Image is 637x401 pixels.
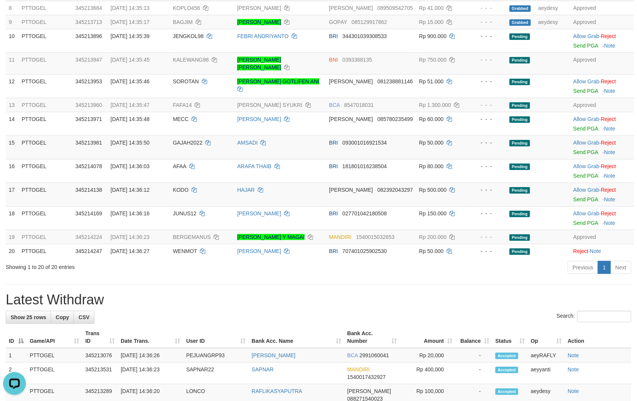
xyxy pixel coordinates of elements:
[110,33,149,39] span: [DATE] 14:35:39
[601,116,616,122] a: Reject
[568,261,598,274] a: Previous
[455,348,492,363] td: -
[82,326,118,348] th: Trans ID: activate to sort column ascending
[419,102,451,108] span: Rp 1.300.000
[455,326,492,348] th: Balance: activate to sort column ascending
[419,248,444,254] span: Rp 50.000
[173,33,204,39] span: JENGKOL98
[528,348,565,363] td: aeyRAFLY
[252,366,274,372] a: SAPNAR
[110,163,149,169] span: [DATE] 14:36:03
[329,248,338,254] span: BRI
[473,32,503,40] div: - - -
[473,162,503,170] div: - - -
[237,19,281,25] a: [PERSON_NAME]
[252,352,295,358] a: [PERSON_NAME]
[3,3,26,26] button: Open LiveChat chat widget
[19,183,72,206] td: PTTOGEL
[601,33,616,39] a: Reject
[604,43,616,49] a: Note
[570,244,634,258] td: ·
[570,230,634,244] td: Approved
[19,1,72,15] td: PTTOGEL
[6,348,27,363] td: 1
[570,159,634,183] td: ·
[19,230,72,244] td: PTTOGEL
[6,183,19,206] td: 17
[237,116,281,122] a: [PERSON_NAME]
[118,363,183,384] td: [DATE] 14:36:23
[573,248,589,254] a: Reject
[110,234,149,240] span: [DATE] 14:36:23
[329,33,338,39] span: BRI
[110,187,149,193] span: [DATE] 14:36:12
[604,88,616,94] a: Note
[573,210,599,216] a: Allow Grab
[473,139,503,146] div: - - -
[573,196,598,202] a: Send PGA
[601,78,616,84] a: Reject
[473,247,503,255] div: - - -
[11,314,46,320] span: Show 25 rows
[75,140,102,146] span: 345213981
[237,187,255,193] a: HAJAR
[568,388,579,394] a: Note
[6,135,19,159] td: 15
[110,248,149,254] span: [DATE] 14:36:27
[342,210,387,216] span: Copy 027701042180508 to clipboard
[570,15,634,29] td: Approved
[601,163,616,169] a: Reject
[329,5,373,11] span: [PERSON_NAME]
[118,326,183,348] th: Date Trans.: activate to sort column ascending
[56,314,69,320] span: Copy
[237,5,281,11] a: [PERSON_NAME]
[419,78,444,84] span: Rp 51.000
[509,57,530,64] span: Pending
[473,210,503,217] div: - - -
[573,33,601,39] span: ·
[455,363,492,384] td: -
[495,367,518,373] span: Accepted
[495,353,518,359] span: Accepted
[570,53,634,74] td: Approved
[75,187,102,193] span: 345214138
[359,352,389,358] span: Copy 2991060041 to clipboard
[509,211,530,217] span: Pending
[347,366,370,372] span: MANDIRI
[509,33,530,40] span: Pending
[237,57,281,70] a: [PERSON_NAME] [PERSON_NAME]
[82,348,118,363] td: 345213076
[173,57,209,63] span: KALEWANG98
[419,33,447,39] span: Rp 900.000
[573,210,601,216] span: ·
[473,101,503,109] div: - - -
[19,15,72,29] td: PTTOGEL
[557,311,631,322] label: Search:
[173,19,193,25] span: BAGJIM
[601,140,616,146] a: Reject
[473,78,503,85] div: - - -
[19,98,72,112] td: PTTOGEL
[377,78,413,84] span: Copy 081238881146 to clipboard
[570,98,634,112] td: Approved
[252,388,302,394] a: RAFLIKASYAPUTRA
[27,348,82,363] td: PTTOGEL
[173,234,211,240] span: BERGEMANUS
[573,163,601,169] span: ·
[78,314,89,320] span: CSV
[509,116,530,123] span: Pending
[237,78,319,84] a: [PERSON_NAME] GOTLIFEN ANI
[573,88,598,94] a: Send PGA
[6,159,19,183] td: 16
[347,388,391,394] span: [PERSON_NAME]
[183,363,249,384] td: SAPNAR22
[173,102,192,108] span: FAFA14
[419,187,447,193] span: Rp 500.000
[329,78,373,84] span: [PERSON_NAME]
[75,210,102,216] span: 345214169
[237,163,271,169] a: ARAFA THAIB
[19,159,72,183] td: PTTOGEL
[329,19,347,25] span: GOPAY
[329,116,373,122] span: [PERSON_NAME]
[110,57,149,63] span: [DATE] 14:35:45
